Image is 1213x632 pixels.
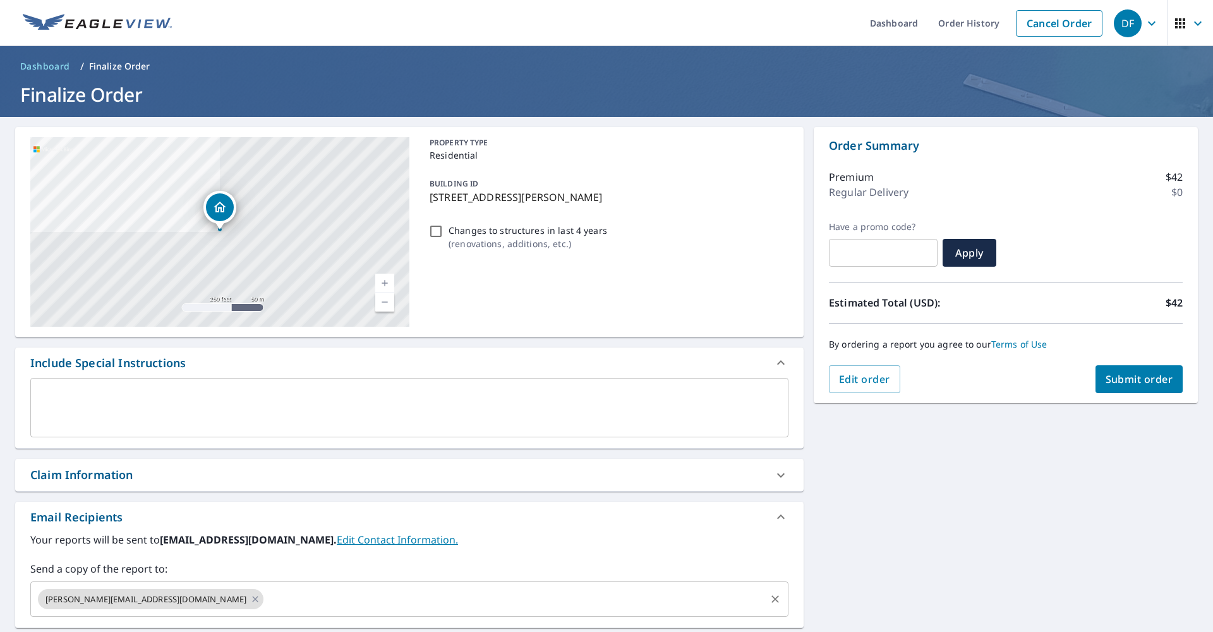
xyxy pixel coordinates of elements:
[30,532,788,547] label: Your reports will be sent to
[829,137,1183,154] p: Order Summary
[430,149,783,162] p: Residential
[953,246,986,260] span: Apply
[15,348,804,378] div: Include Special Instructions
[1166,295,1183,310] p: $42
[30,466,133,483] div: Claim Information
[1166,169,1183,185] p: $42
[375,274,394,293] a: Current Level 17, Zoom In
[1016,10,1102,37] a: Cancel Order
[203,191,236,230] div: Dropped pin, building 1, Residential property, 2936 Hamilton Sq Decatur, GA 30033
[430,137,783,149] p: PROPERTY TYPE
[20,60,70,73] span: Dashboard
[449,237,607,250] p: ( renovations, additions, etc. )
[943,239,996,267] button: Apply
[89,60,150,73] p: Finalize Order
[1114,9,1142,37] div: DF
[430,190,783,205] p: [STREET_ADDRESS][PERSON_NAME]
[839,372,890,386] span: Edit order
[375,293,394,312] a: Current Level 17, Zoom Out
[23,14,172,33] img: EV Logo
[30,355,186,372] div: Include Special Instructions
[829,185,908,200] p: Regular Delivery
[15,82,1198,107] h1: Finalize Order
[30,561,788,576] label: Send a copy of the report to:
[38,593,254,605] span: [PERSON_NAME][EMAIL_ADDRESS][DOMAIN_NAME]
[80,59,84,74] li: /
[30,509,123,526] div: Email Recipients
[15,502,804,532] div: Email Recipients
[430,178,478,189] p: BUILDING ID
[829,221,938,233] label: Have a promo code?
[1095,365,1183,393] button: Submit order
[829,339,1183,350] p: By ordering a report you agree to our
[15,56,1198,76] nav: breadcrumb
[15,459,804,491] div: Claim Information
[829,295,1006,310] p: Estimated Total (USD):
[991,338,1047,350] a: Terms of Use
[337,533,458,547] a: EditContactInfo
[766,590,784,608] button: Clear
[160,533,337,547] b: [EMAIL_ADDRESS][DOMAIN_NAME].
[829,169,874,185] p: Premium
[15,56,75,76] a: Dashboard
[449,224,607,237] p: Changes to structures in last 4 years
[1106,372,1173,386] span: Submit order
[1171,185,1183,200] p: $0
[829,365,900,393] button: Edit order
[38,589,263,609] div: [PERSON_NAME][EMAIL_ADDRESS][DOMAIN_NAME]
